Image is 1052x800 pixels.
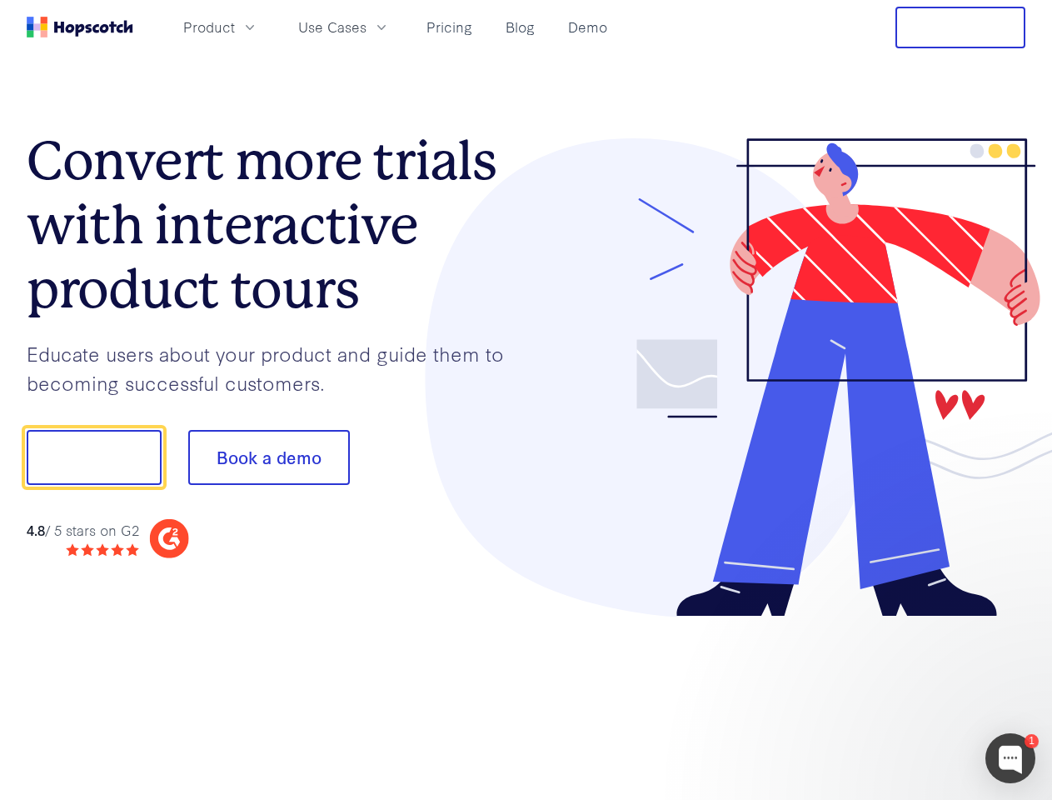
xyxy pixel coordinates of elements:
button: Book a demo [188,430,350,485]
button: Free Trial [895,7,1025,48]
div: 1 [1025,734,1039,748]
button: Use Cases [288,13,400,41]
span: Product [183,17,235,37]
span: Use Cases [298,17,366,37]
h1: Convert more trials with interactive product tours [27,129,526,321]
p: Educate users about your product and guide them to becoming successful customers. [27,339,526,397]
a: Home [27,17,133,37]
button: Show me! [27,430,162,485]
a: Pricing [420,13,479,41]
a: Blog [499,13,541,41]
strong: 4.8 [27,520,45,539]
a: Demo [561,13,614,41]
div: / 5 stars on G2 [27,520,139,541]
button: Product [173,13,268,41]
